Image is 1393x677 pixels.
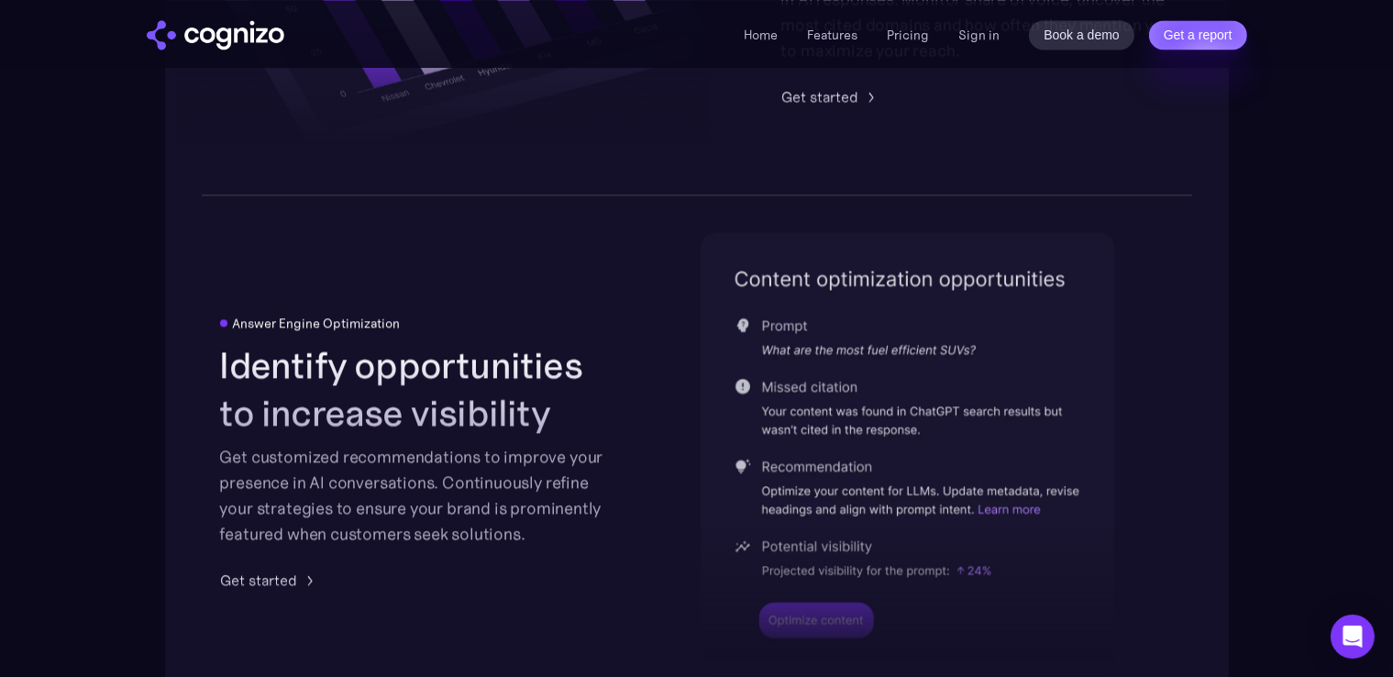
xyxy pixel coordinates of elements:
[781,85,859,107] div: Get started
[1331,615,1375,659] div: Open Intercom Messenger
[807,27,857,43] a: Features
[781,85,881,107] a: Get started
[147,20,284,50] img: cognizo logo
[147,20,284,50] a: home
[701,232,1115,673] img: content optimization for LLMs
[233,316,401,330] div: Answer Engine Optimization
[744,27,778,43] a: Home
[1029,20,1134,50] a: Book a demo
[958,24,1000,46] a: Sign in
[887,27,929,43] a: Pricing
[1149,20,1247,50] a: Get a report
[220,569,298,591] div: Get started
[220,444,613,547] div: Get customized recommendations to improve your presence in AI conversations. Continuously refine ...
[220,341,613,437] h2: Identify opportunities to increase visibility
[220,569,320,591] a: Get started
